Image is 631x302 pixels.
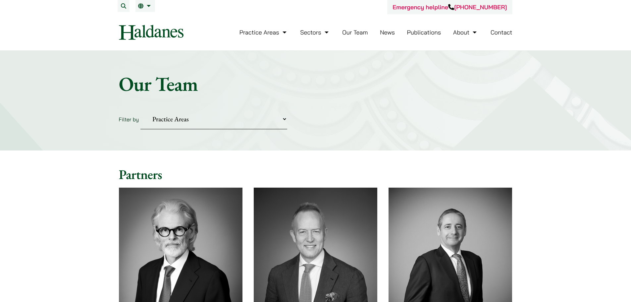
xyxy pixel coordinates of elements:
img: Logo of Haldanes [119,25,184,40]
a: Our Team [342,29,368,36]
a: Sectors [300,29,330,36]
a: Practice Areas [239,29,288,36]
a: EN [138,3,152,9]
h1: Our Team [119,72,512,96]
a: News [380,29,395,36]
h2: Partners [119,166,512,182]
label: Filter by [119,116,139,123]
a: Publications [407,29,441,36]
a: Emergency helpline[PHONE_NUMBER] [393,3,507,11]
a: Contact [491,29,512,36]
a: About [453,29,478,36]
